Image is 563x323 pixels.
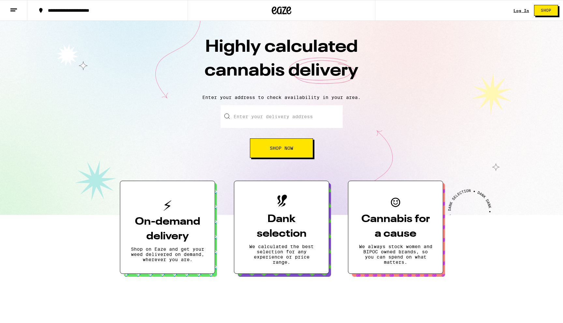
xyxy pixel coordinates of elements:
[541,8,551,12] span: Shop
[7,95,556,100] p: Enter your address to check availability in your area.
[221,105,343,128] input: Enter your delivery address
[120,181,215,274] button: On-demand deliveryShop on Eaze and get your weed delivered on demand, wherever you are.
[167,35,396,90] h1: Highly calculated cannabis delivery
[348,181,443,274] button: Cannabis for a causeWe always stock women and BIPOC owned brands, so you can spend on what matters.
[270,146,293,150] span: Shop Now
[245,212,318,241] h3: Dank selection
[534,5,558,16] button: Shop
[513,8,529,13] a: Log In
[131,215,204,244] h3: On-demand delivery
[234,181,329,274] button: Dank selectionWe calculated the best selection for any experience or price range.
[131,246,204,262] p: Shop on Eaze and get your weed delivered on demand, wherever you are.
[250,138,313,158] button: Shop Now
[359,212,432,241] h3: Cannabis for a cause
[245,244,318,265] p: We calculated the best selection for any experience or price range.
[529,5,563,16] a: Shop
[359,244,432,265] p: We always stock women and BIPOC owned brands, so you can spend on what matters.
